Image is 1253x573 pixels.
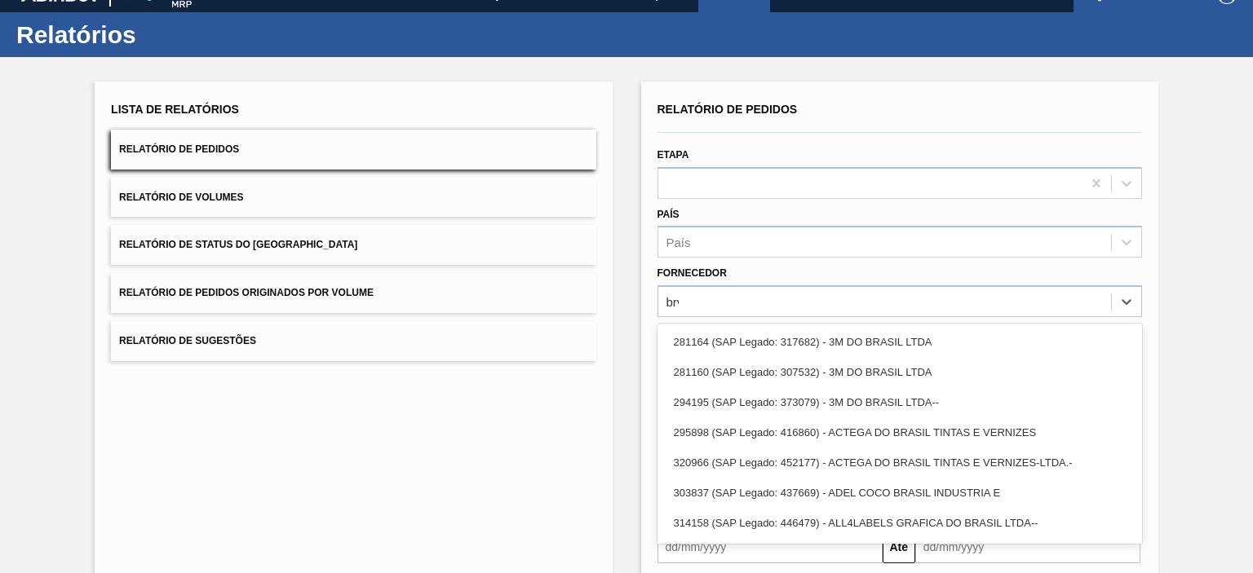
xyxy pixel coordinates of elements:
label: Etapa [657,149,689,161]
button: Até [883,531,915,563]
button: Relatório de Status do [GEOGRAPHIC_DATA] [111,225,596,265]
span: Lista de Relatórios [111,103,239,116]
div: PBRV3 (SAP Legado: 99) - Ambev S.A. - Fábrica Vidros [657,538,1142,568]
div: País [666,236,691,249]
span: Relatório de Status do [GEOGRAPHIC_DATA] [119,239,357,250]
button: Relatório de Pedidos Originados por Volume [111,273,596,313]
input: dd/mm/yyyy [657,531,883,563]
div: 295898 (SAP Legado: 416860) - ACTEGA DO BRASIL TINTAS E VERNIZES [657,417,1142,447]
div: 314158 (SAP Legado: 446479) - ALL4LABELS GRAFICA DO BRASIL LTDA-- [657,508,1142,538]
label: Fornecedor [657,267,727,279]
div: 281164 (SAP Legado: 317682) - 3M DO BRASIL LTDA [657,327,1142,357]
div: 294195 (SAP Legado: 373079) - 3M DO BRASIL LTDA-- [657,387,1142,417]
button: Relatório de Sugestões [111,321,596,361]
span: Relatório de Sugestões [119,335,256,346]
button: Relatório de Volumes [111,178,596,218]
div: 303837 (SAP Legado: 437669) - ADEL COCO BRASIL INDUSTRIA E [657,478,1142,508]
div: 320966 (SAP Legado: 452177) - ACTEGA DO BRASIL TINTAS E VERNIZES-LTDA.- [657,447,1142,478]
label: País [657,209,680,220]
div: 281160 (SAP Legado: 307532) - 3M DO BRASIL LTDA [657,357,1142,387]
span: Relatório de Pedidos Originados por Volume [119,287,374,298]
input: dd/mm/yyyy [915,531,1140,563]
span: Relatório de Pedidos [657,103,798,116]
button: Relatório de Pedidos [111,130,596,170]
h1: Relatórios [16,25,306,44]
span: Relatório de Pedidos [119,143,239,155]
span: Relatório de Volumes [119,192,243,203]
